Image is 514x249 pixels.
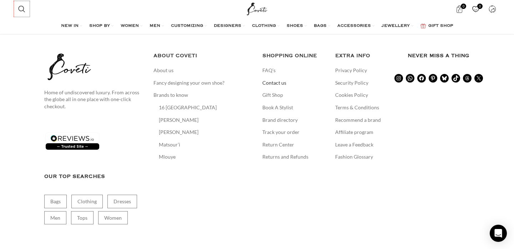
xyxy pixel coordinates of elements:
a: ACCESSORIES [337,19,374,33]
a: Clothing (17,713 items) [71,195,103,208]
a: FAQ’s [262,67,276,74]
span: DESIGNERS [214,23,241,29]
a: JEWELLERY [382,19,413,33]
a: Fashion Glossary [335,153,374,160]
div: My Wishlist [468,2,483,16]
a: Fancy designing your own shoe? [153,79,225,86]
h5: SHOPPING ONLINE [262,52,324,60]
div: Open Intercom Messenger [490,225,507,242]
a: BAGS [314,19,330,33]
a: [PERSON_NAME] [159,116,199,124]
span: MEN [150,23,160,29]
a: NEW IN [61,19,82,33]
a: Security Policy [335,79,369,86]
a: Book A Stylist [262,104,294,111]
a: GIFT SHOP [420,19,453,33]
a: Returns and Refunds [262,153,309,160]
a: Cookies Policy [335,91,369,99]
a: Brand directory [262,116,298,124]
a: Gift Shop [262,91,284,99]
a: Search [15,2,29,16]
a: Bags (1,748 items) [44,195,67,208]
a: Site logo [245,5,269,11]
a: Contact us [262,79,287,86]
a: Men (1,906 items) [44,211,66,225]
a: MEN [150,19,164,33]
span: 0 [477,4,483,9]
a: Affiliate program [335,129,374,136]
a: Recommend a brand [335,116,382,124]
span: JEWELLERY [382,23,410,29]
a: Brands to know [153,91,189,99]
a: CLOTHING [252,19,279,33]
a: Tops (2,801 items) [71,211,94,225]
a: Track your order [262,129,300,136]
a: 16 [GEOGRAPHIC_DATA] [159,104,217,111]
a: Mlouye [159,153,176,160]
span: CLOTHING [252,23,276,29]
a: Terms & Conditions [335,104,380,111]
span: ACCESSORIES [337,23,371,29]
img: GiftBag [420,24,426,28]
a: SHOP BY [89,19,114,33]
h3: Never miss a thing [408,52,470,60]
a: [PERSON_NAME] [159,129,199,136]
a: 0 [468,2,483,16]
span: BAGS [314,23,327,29]
h5: ABOUT COVETI [153,52,252,60]
a: Privacy Policy [335,67,368,74]
a: About us [153,67,174,74]
a: DESIGNERS [214,19,245,33]
span: 0 [461,4,466,9]
span: NEW IN [61,23,79,29]
img: reviews-trust-logo-2.png [44,131,101,151]
a: Dresses (9,414 items) [107,195,137,208]
span: SHOP BY [89,23,110,29]
h5: EXTRA INFO [335,52,397,60]
span: GIFT SHOP [428,23,453,29]
a: WOMEN [121,19,142,33]
span: WOMEN [121,23,139,29]
p: Home of undiscovered luxury. From across the globe all in one place with one-click checkout. [44,89,143,110]
span: CUSTOMIZING [171,23,203,29]
a: Return Center [262,141,295,148]
a: SHOES [287,19,307,33]
img: coveti-black-logo_ueqiqk.png [44,52,94,82]
a: Matsour’i [159,141,181,148]
div: Main navigation [15,19,499,33]
a: Leave a Feedback [335,141,374,148]
a: CUSTOMIZING [171,19,207,33]
a: Women (20,972 items) [98,211,128,225]
span: SHOES [287,23,303,29]
h3: Our Top Searches [44,173,143,180]
a: 0 [452,2,467,16]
